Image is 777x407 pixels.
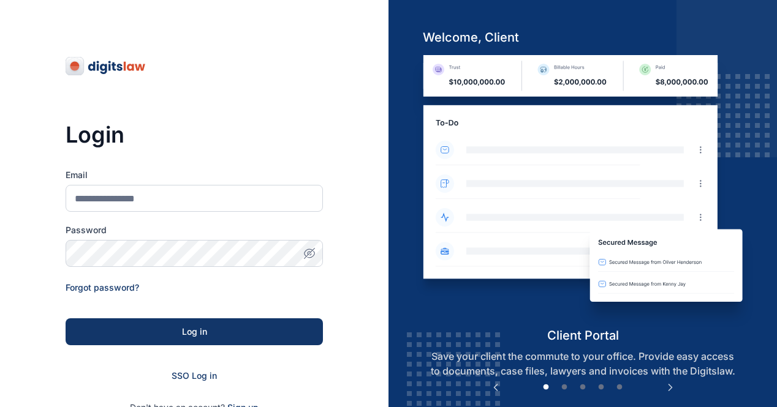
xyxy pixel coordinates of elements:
h3: Login [66,122,323,147]
button: Previous [490,381,502,394]
button: 4 [595,381,607,394]
button: 3 [577,381,589,394]
img: digitslaw-logo [66,56,146,76]
a: Forgot password? [66,282,139,293]
button: 5 [613,381,626,394]
h5: welcome, client [413,29,753,46]
img: client-portal [413,55,753,326]
label: Password [66,224,323,236]
button: Next [664,381,677,394]
a: SSO Log in [172,370,217,381]
button: 1 [540,381,552,394]
button: Log in [66,318,323,345]
div: Log in [85,326,303,338]
label: Email [66,169,323,181]
p: Save your client the commute to your office. Provide easy access to documents, case files, lawyer... [413,349,753,378]
h5: client portal [413,327,753,344]
button: 2 [558,381,570,394]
